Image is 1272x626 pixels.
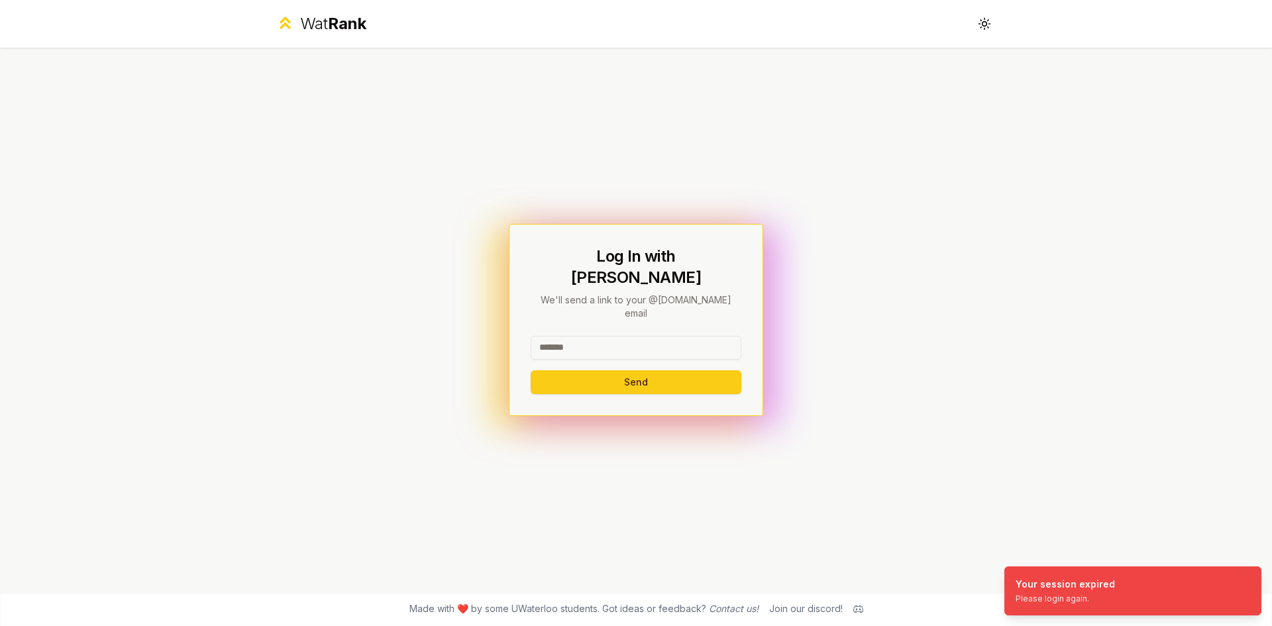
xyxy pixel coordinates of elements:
[709,603,759,614] a: Contact us!
[1016,578,1115,591] div: Your session expired
[531,246,741,288] h1: Log In with [PERSON_NAME]
[531,293,741,320] p: We'll send a link to your @[DOMAIN_NAME] email
[328,14,366,33] span: Rank
[409,602,759,615] span: Made with ❤️ by some UWaterloo students. Got ideas or feedback?
[1016,594,1115,604] div: Please login again.
[300,13,366,34] div: Wat
[276,13,366,34] a: WatRank
[769,602,843,615] div: Join our discord!
[531,370,741,394] button: Send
